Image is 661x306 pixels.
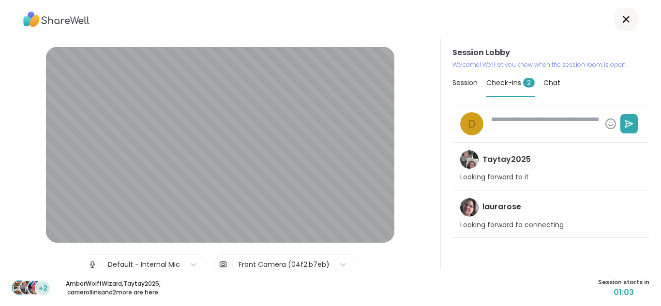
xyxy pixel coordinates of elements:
[460,198,479,217] img: laurarose
[108,260,180,270] div: Default - Internal Mic
[482,202,521,212] h4: laurarose
[28,281,42,294] img: carrierollins
[231,255,234,274] span: |
[88,255,97,274] img: Microphone
[452,47,649,58] h3: Session Lobby
[460,220,564,230] p: Looking forward to connecting
[486,78,535,87] span: Check-ins
[598,287,649,298] span: 01:03
[39,283,47,293] span: +2
[523,78,535,87] span: 2
[13,281,26,294] img: AmberWolffWizard
[219,255,227,274] img: Camera
[452,60,649,69] p: Welcome! We’ll let you know when the session room is open.
[20,281,34,294] img: Taytay2025
[543,78,560,87] span: Chat
[239,260,330,270] div: Front Camera (04f2:b7eb)
[460,150,479,169] img: Taytay2025
[468,116,476,132] span: d
[101,255,103,274] span: |
[59,279,167,297] p: AmberWolffWizard , Taytay2025 , carrierollins and 2 more are here.
[23,8,90,30] img: ShareWell Logo
[598,278,649,287] span: Session starts in
[460,173,529,182] p: Looking forward to it
[452,78,478,87] span: Session
[482,154,531,165] h4: Taytay2025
